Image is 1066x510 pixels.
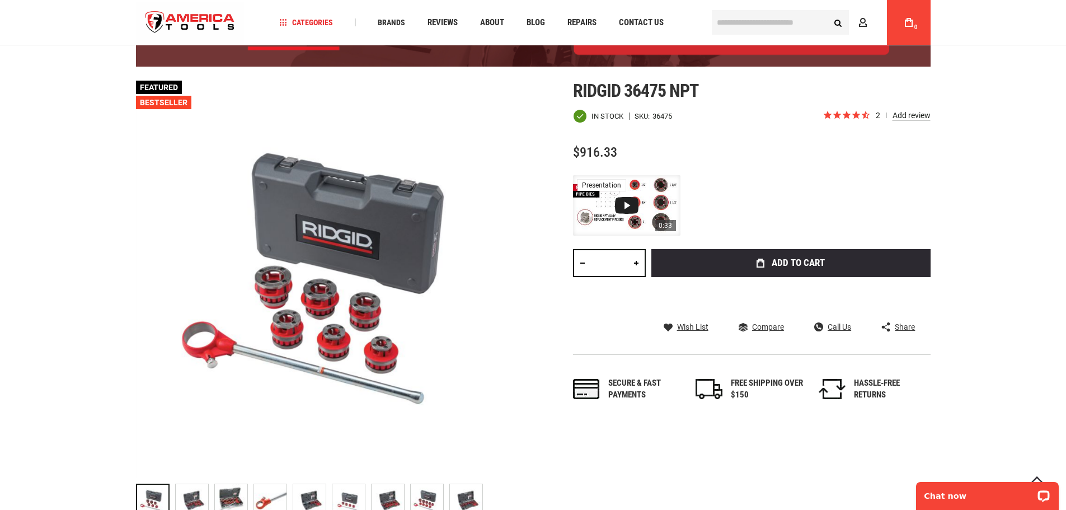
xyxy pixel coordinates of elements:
[772,258,825,268] span: Add to Cart
[739,322,784,332] a: Compare
[614,15,669,30] a: Contact Us
[696,379,722,399] img: shipping
[573,144,617,160] span: $916.33
[731,377,804,401] div: FREE SHIPPING OVER $150
[573,109,623,123] div: Availability
[480,18,504,27] span: About
[136,81,533,478] img: RIDGID 36475 NPT
[909,475,1066,510] iframe: LiveChat chat widget
[823,110,931,122] span: Rated 4.5 out of 5 stars 2 reviews
[635,113,652,120] strong: SKU
[475,15,509,30] a: About
[886,113,886,118] span: reviews
[428,18,458,27] span: Reviews
[664,322,708,332] a: Wish List
[854,377,927,401] div: HASSLE-FREE RETURNS
[814,322,851,332] a: Call Us
[567,18,597,27] span: Repairs
[573,80,699,101] span: Ridgid 36475 npt
[677,323,708,331] span: Wish List
[652,113,672,120] div: 36475
[819,379,846,399] img: returns
[279,18,333,26] span: Categories
[522,15,550,30] a: Blog
[422,15,463,30] a: Reviews
[876,111,931,120] span: 2 reviews
[136,2,245,44] a: store logo
[895,323,915,331] span: Share
[914,24,918,30] span: 0
[828,323,851,331] span: Call Us
[608,377,681,401] div: Secure & fast payments
[651,249,931,277] button: Add to Cart
[136,2,245,44] img: America Tools
[527,18,545,27] span: Blog
[562,15,602,30] a: Repairs
[752,323,784,331] span: Compare
[373,15,410,30] a: Brands
[573,379,600,399] img: payments
[274,15,338,30] a: Categories
[649,280,933,313] iframe: Secure express checkout frame
[828,12,849,33] button: Search
[619,18,664,27] span: Contact Us
[591,113,623,120] span: In stock
[378,18,405,26] span: Brands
